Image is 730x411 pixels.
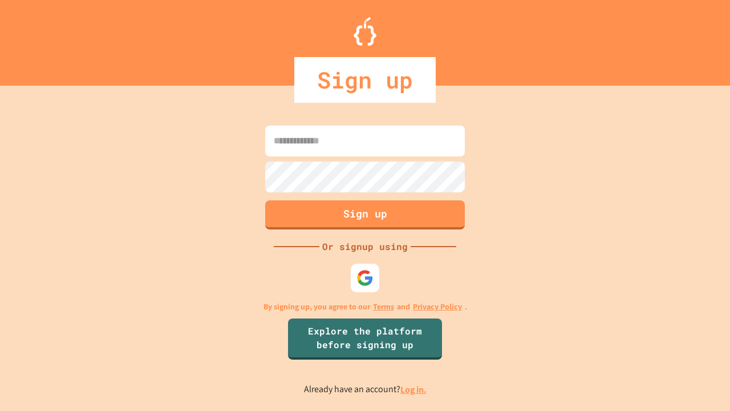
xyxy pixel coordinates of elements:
[319,240,411,253] div: Or signup using
[400,384,427,396] a: Log in.
[635,316,719,364] iframe: chat widget
[304,382,427,397] p: Already have an account?
[413,301,462,313] a: Privacy Policy
[354,17,376,46] img: Logo.svg
[373,301,394,313] a: Terms
[265,200,465,229] button: Sign up
[356,269,374,287] img: google-icon.svg
[294,57,436,103] div: Sign up
[263,301,467,313] p: By signing up, you agree to our and .
[682,365,719,400] iframe: chat widget
[288,319,442,360] a: Explore the platform before signing up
